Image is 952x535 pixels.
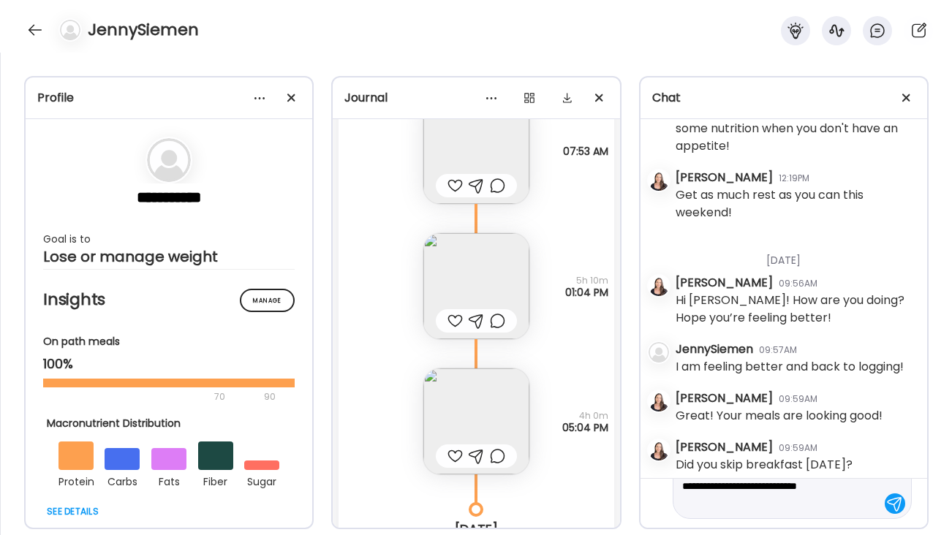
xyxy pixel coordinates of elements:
div: fats [151,470,186,490]
span: 5h 10m [565,275,608,287]
div: 100% [43,355,295,373]
div: Get as much rest as you can this weekend! [676,186,915,221]
div: 09:59AM [779,441,817,455]
div: protein [58,470,94,490]
img: avatars%2F0E8GhkRAw3SaeOZx49PbL6V43DX2 [649,391,669,411]
div: Hi [PERSON_NAME]! How are you doing? Hope you’re feeling better! [676,292,915,327]
div: carbs [105,470,140,490]
img: avatars%2F0E8GhkRAw3SaeOZx49PbL6V43DX2 [649,440,669,460]
div: Lose or manage weight [43,248,295,265]
img: bg-avatar-default.svg [147,138,191,182]
div: Chat [652,89,915,107]
div: I am feeling better and back to logging! [676,358,904,376]
div: 09:59AM [779,392,817,406]
img: avatars%2F0E8GhkRAw3SaeOZx49PbL6V43DX2 [649,170,669,191]
span: 05:04 PM [562,422,608,433]
div: fiber [198,470,233,490]
img: images%2FjxCuE1QUvtex5vqVIBL5COMfZ3C2%2FDu3weayEearBoWWBIOSy%2F2llOeqO49cIA4HzvgrQF_240 [423,98,529,204]
div: Macronutrient Distribution [47,416,291,431]
div: 12:19PM [779,172,809,185]
img: bg-avatar-default.svg [60,20,80,40]
div: [PERSON_NAME] [676,439,773,456]
img: avatars%2F0E8GhkRAw3SaeOZx49PbL6V43DX2 [649,276,669,296]
div: sugar [244,470,279,490]
div: [PERSON_NAME] [676,390,773,407]
div: 70 [43,388,260,406]
div: 09:56AM [779,277,817,290]
img: images%2FjxCuE1QUvtex5vqVIBL5COMfZ3C2%2FPn6QHq2AypoRkkrridrw%2FFZvM9ccaYoSeNibabYza_240 [423,368,529,474]
span: 4h 0m [562,410,608,422]
div: Did you skip breakfast [DATE]? [676,456,853,474]
div: Journal [344,89,608,107]
h2: Insights [43,289,295,311]
div: [DATE] [676,235,915,274]
div: Great! Your meals are looking good! [676,407,883,425]
img: images%2FjxCuE1QUvtex5vqVIBL5COMfZ3C2%2FHMMhg7igpMpnVp0C7nHz%2FmbU5qvoOOAP3oo3mCURP_240 [423,233,529,339]
span: 01:04 PM [565,287,608,298]
div: [PERSON_NAME] [676,169,773,186]
div: On path meals [43,334,295,349]
div: Manage [240,289,295,312]
div: Ok great! Sorry you are still feeling crappy :( broths can be great too to get some nutrition whe... [676,85,915,155]
div: [PERSON_NAME] [676,274,773,292]
span: 07:53 AM [563,145,608,157]
div: Goal is to [43,230,295,248]
div: 09:57AM [759,344,797,357]
div: Profile [37,89,301,107]
div: JennySiemen [676,341,753,358]
h4: JennySiemen [88,18,199,42]
img: bg-avatar-default.svg [649,342,669,363]
div: 90 [262,388,277,406]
